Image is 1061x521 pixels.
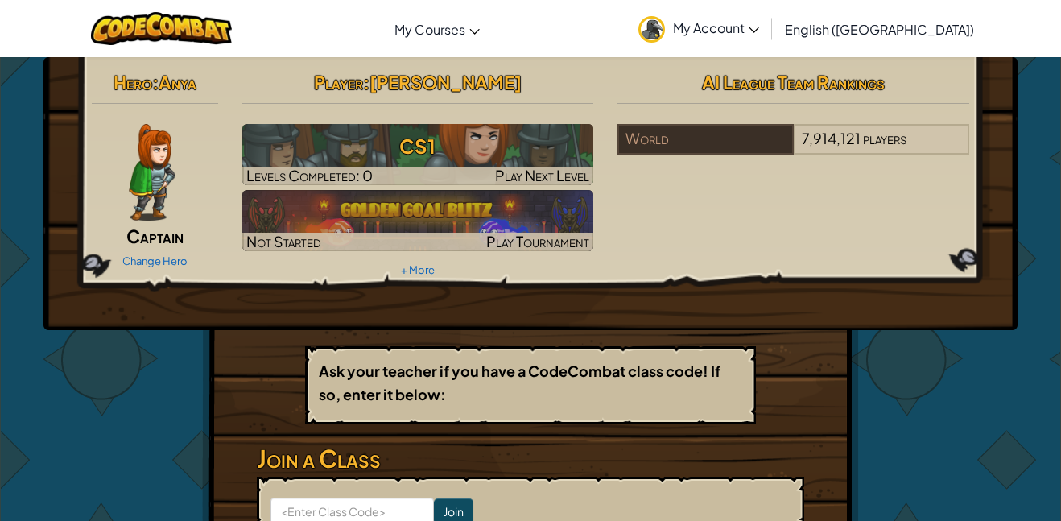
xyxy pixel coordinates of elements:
[314,71,363,93] span: Player
[319,362,720,403] b: Ask your teacher if you have a CodeCombat class code! If so, enter it below:
[159,71,196,93] span: Anya
[246,166,373,184] span: Levels Completed: 0
[242,190,594,251] a: Not StartedPlay Tournament
[702,71,885,93] span: AI League Team Rankings
[673,19,759,36] span: My Account
[257,440,804,477] h3: Join a Class
[394,21,465,38] span: My Courses
[495,166,589,184] span: Play Next Level
[152,71,159,93] span: :
[802,129,861,147] span: 7,914,121
[486,232,589,250] span: Play Tournament
[401,263,435,276] a: + More
[242,124,594,185] a: Play Next Level
[617,139,969,158] a: World7,914,121players
[242,190,594,251] img: Golden Goal
[630,3,767,54] a: My Account
[129,124,175,221] img: captain-pose.png
[114,71,152,93] span: Hero
[617,124,793,155] div: World
[638,16,665,43] img: avatar
[386,7,488,51] a: My Courses
[363,71,369,93] span: :
[126,225,184,247] span: Captain
[246,232,321,250] span: Not Started
[863,129,906,147] span: players
[91,12,232,45] img: CodeCombat logo
[242,128,594,164] h3: CS1
[122,254,188,267] a: Change Hero
[777,7,982,51] a: English ([GEOGRAPHIC_DATA])
[785,21,974,38] span: English ([GEOGRAPHIC_DATA])
[242,124,594,185] img: CS1
[369,71,522,93] span: [PERSON_NAME]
